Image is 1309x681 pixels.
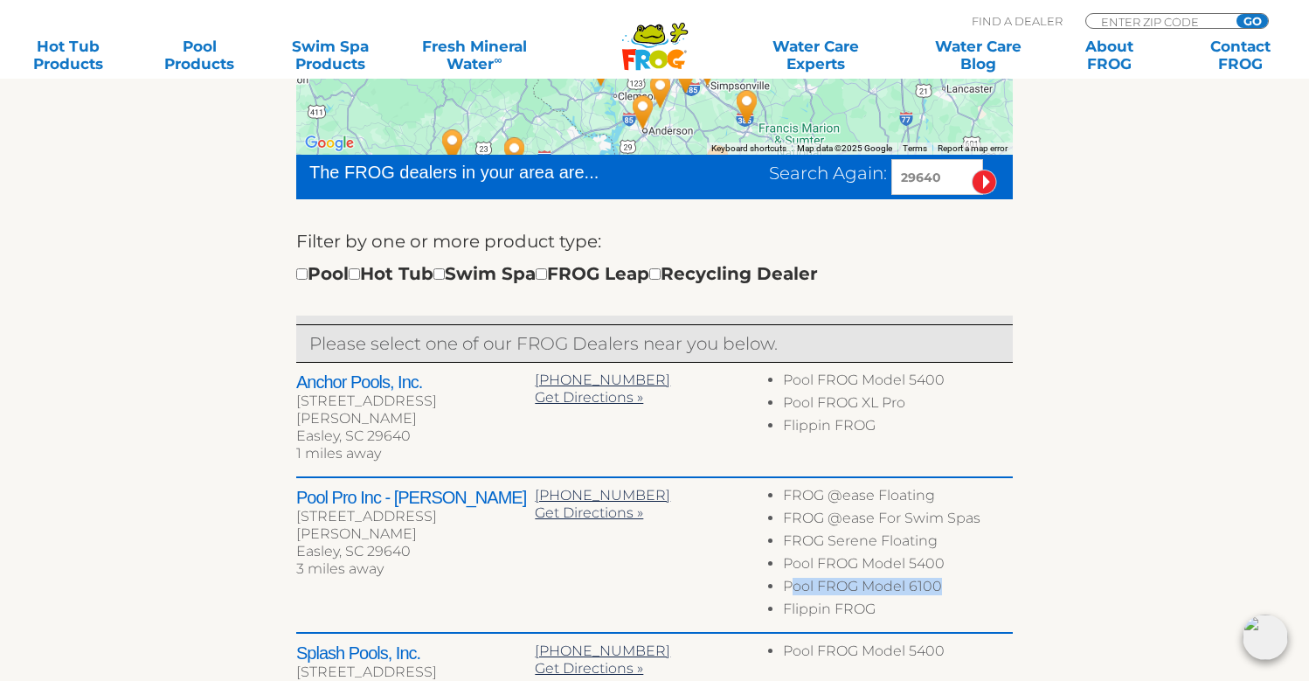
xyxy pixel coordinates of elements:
a: [PHONE_NUMBER] [535,372,670,388]
a: AboutFROG [1058,38,1160,73]
li: Flippin FROG [783,601,1013,623]
li: FROG @ease Floating [783,487,1013,510]
div: [STREET_ADDRESS][PERSON_NAME] [296,508,535,543]
a: Terms (opens in new tab) [903,143,927,153]
div: [STREET_ADDRESS][PERSON_NAME] [296,393,535,427]
h2: Pool Pro Inc - [PERSON_NAME] [296,487,535,508]
input: Zip Code Form [1099,14,1217,29]
div: Easley, SC 29640 [296,427,535,445]
a: Swim SpaProducts [280,38,382,73]
sup: ∞ [494,53,502,66]
div: Pool & Spa Clearance Center - 64 miles away. [495,130,535,177]
a: Open this area in Google Maps (opens a new window) [301,132,358,155]
div: Buck Stove Pool & Spa - Laurens - 40 miles away. [727,83,767,130]
div: Leslie's Poolmart, Inc. # 673 - 81 miles away. [433,122,473,170]
a: Get Directions » [535,660,643,677]
div: Easley, SC 29640 [296,543,535,560]
input: Submit [972,170,997,195]
div: Pool Hot Tub Swim Spa FROG Leap Recycling Dealer [296,260,818,288]
img: Google [301,132,358,155]
span: 3 miles away [296,560,384,577]
div: Pool Pro Inc - Anderson - 25 miles away. [623,88,663,136]
a: Get Directions » [535,389,643,406]
li: FROG Serene Floating [783,532,1013,555]
a: Water CareExperts [733,38,899,73]
li: Pool FROG XL Pro [783,394,1013,417]
a: PoolProducts [149,38,251,73]
a: [PHONE_NUMBER] [535,643,670,659]
a: Hot TubProducts [17,38,120,73]
li: Flippin FROG [783,417,1013,440]
li: Pool FROG Model 5400 [783,372,1013,394]
span: Map data ©2025 Google [797,143,892,153]
button: Keyboard shortcuts [711,142,786,155]
a: [PHONE_NUMBER] [535,487,670,504]
div: The FROG dealers in your area are... [309,159,661,185]
li: Pool FROG Model 5400 [783,555,1013,578]
a: Water CareBlog [927,38,1029,73]
a: Fresh MineralWater∞ [411,38,538,73]
a: ContactFROG [1189,38,1292,73]
p: Find A Dealer [972,13,1063,29]
input: GO [1236,14,1268,28]
li: FROG @ease For Swim Spas [783,510,1013,532]
span: 1 miles away [296,445,381,462]
div: Buck Stove Pool & Spa - 48 miles away. [698,138,738,185]
p: Please select one of our FROG Dealers near you below. [309,330,1000,358]
label: Filter by one or more product type: [296,227,601,255]
li: Pool FROG Model 6100 [783,578,1013,601]
h2: Anchor Pools, Inc. [296,372,535,393]
div: [STREET_ADDRESS] [296,664,535,681]
h2: Splash Pools, Inc. [296,643,535,664]
img: openIcon [1243,615,1288,660]
span: Search Again: [769,163,887,184]
a: Report a map error [938,143,1008,153]
li: Pool FROG Model 5400 [783,643,1013,665]
div: Kirk's Pool & Hearth - 49 miles away. [696,142,737,189]
a: Get Directions » [535,504,643,521]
